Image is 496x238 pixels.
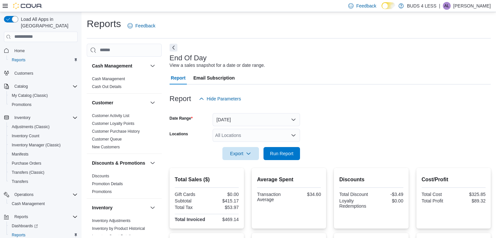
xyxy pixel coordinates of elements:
span: Manifests [9,150,78,158]
span: Reports [9,56,78,64]
div: $53.97 [208,205,239,210]
button: Transfers [7,177,80,186]
a: Purchase Orders [9,159,44,167]
span: Inventory Manager (Classic) [9,141,78,149]
span: Customers [14,71,33,76]
span: Customer Activity List [92,113,129,118]
a: Cash Management [92,77,125,81]
a: Cash Out Details [92,84,122,89]
span: Feedback [356,3,376,9]
span: Inventory Count [9,132,78,140]
a: Inventory Adjustments [92,218,130,223]
button: Promotions [7,100,80,109]
div: $469.14 [208,217,239,222]
h3: Inventory [92,204,113,211]
span: Adjustments (Classic) [9,123,78,131]
img: Cova [13,3,42,9]
div: Loyalty Redemptions [339,198,370,209]
div: $0.00 [373,198,403,203]
span: Cash Management [12,201,45,206]
span: Cash Management [9,200,78,208]
span: Hide Parameters [207,96,241,102]
span: Catalog [14,84,28,89]
a: Discounts [92,174,109,178]
div: Total Discount [339,192,370,197]
span: Customer Loyalty Points [92,121,134,126]
div: Subtotal [175,198,205,203]
div: $89.32 [455,198,486,203]
span: Dashboards [12,223,38,229]
h2: Average Spent [257,176,321,184]
span: Transfers [9,178,78,186]
div: $34.60 [290,192,321,197]
div: Discounts & Promotions [87,172,162,198]
a: Adjustments (Classic) [9,123,52,131]
button: Cash Management [149,62,157,70]
span: Inventory [12,114,78,122]
div: View a sales snapshot for a date or date range. [170,62,265,69]
button: Customer [149,99,157,107]
a: Inventory Count [9,132,42,140]
button: My Catalog (Classic) [7,91,80,100]
span: Transfers (Classic) [12,170,44,175]
span: Promotions [9,101,78,109]
a: Home [12,47,27,55]
div: Total Cost [422,192,452,197]
button: [DATE] [213,113,300,126]
button: Inventory [92,204,147,211]
span: Discounts [92,173,109,179]
span: Transfers (Classic) [9,169,78,176]
a: Transfers (Classic) [9,169,47,176]
button: Inventory [12,114,33,122]
h2: Total Sales ($) [175,176,239,184]
span: Reports [12,57,25,63]
a: Promotion Details [92,182,123,186]
button: Transfers (Classic) [7,168,80,177]
a: Dashboards [7,221,80,231]
div: Gift Cards [175,192,205,197]
span: Adjustments (Classic) [12,124,50,129]
span: Customer Queue [92,137,122,142]
span: Promotions [92,189,112,194]
button: Reports [1,212,80,221]
span: Home [12,47,78,55]
button: Customers [1,68,80,78]
span: Load All Apps in [GEOGRAPHIC_DATA] [18,16,78,29]
span: AL [444,2,449,10]
div: $415.17 [208,198,239,203]
a: Manifests [9,150,31,158]
button: Operations [12,191,36,199]
button: Hide Parameters [196,92,244,105]
span: Reports [12,232,25,238]
button: Inventory Manager (Classic) [7,141,80,150]
strong: Total Invoiced [175,217,205,222]
button: Cash Management [7,199,80,208]
span: Dashboards [9,222,78,230]
span: Transfers [12,179,28,184]
h3: Discounts & Promotions [92,160,145,166]
span: Inventory Count [12,133,39,139]
span: Report [171,71,186,84]
button: Purchase Orders [7,159,80,168]
input: Dark Mode [382,2,395,9]
h1: Reports [87,17,121,30]
button: Next [170,44,177,52]
div: $325.85 [455,192,486,197]
a: Customer Purchase History [92,129,140,134]
h3: Customer [92,99,113,106]
a: Inventory by Product Historical [92,226,145,231]
a: Reports [9,56,28,64]
button: Inventory [149,204,157,212]
a: Customers [12,69,36,77]
span: Email Subscription [193,71,235,84]
h2: Cost/Profit [422,176,486,184]
a: My Catalog (Classic) [9,92,51,99]
button: Home [1,46,80,55]
span: Operations [12,191,78,199]
a: Inventory Manager (Classic) [9,141,63,149]
button: Catalog [12,82,30,90]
